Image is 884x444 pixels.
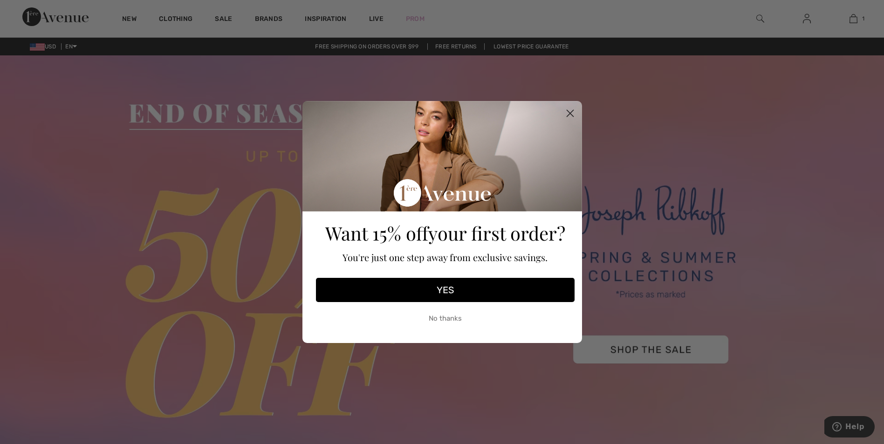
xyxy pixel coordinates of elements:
[562,105,578,121] button: Close dialog
[343,251,548,263] span: You're just one step away from exclusive savings.
[325,221,428,245] span: Want 15% off
[316,278,575,302] button: YES
[21,7,40,15] span: Help
[428,221,565,245] span: your first order?
[316,307,575,330] button: No thanks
